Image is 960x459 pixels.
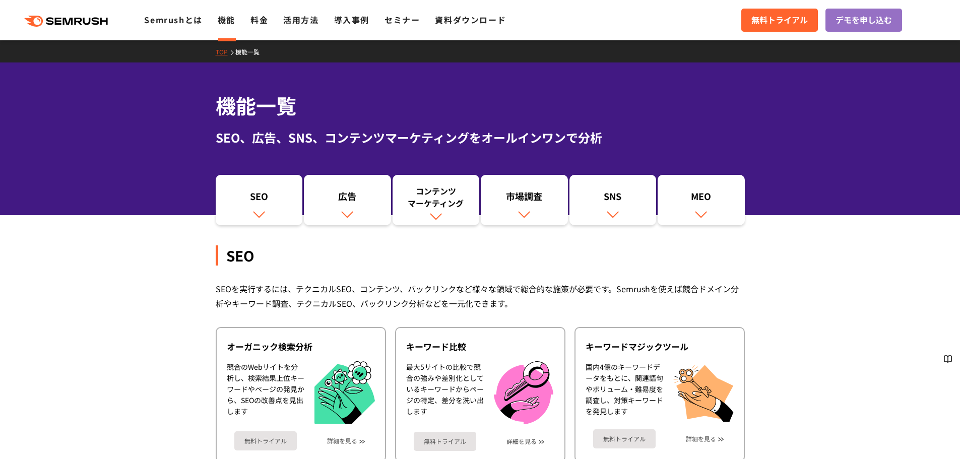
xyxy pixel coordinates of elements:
[216,282,745,311] div: SEOを実行するには、テクニカルSEO、コンテンツ、バックリンクなど様々な領域で総合的な施策が必要です。Semrushを使えば競合ドメイン分析やキーワード調査、テクニカルSEO、バックリンク分析...
[658,175,745,225] a: MEO
[836,14,892,27] span: デモを申し込む
[741,9,818,32] a: 無料トライアル
[825,9,902,32] a: デモを申し込む
[304,175,391,225] a: 広告
[235,47,267,56] a: 機能一覧
[144,14,202,26] a: Semrushとは
[751,14,808,27] span: 無料トライアル
[435,14,506,26] a: 資料ダウンロード
[309,190,386,207] div: 広告
[673,361,734,422] img: キーワードマジックツール
[234,431,297,450] a: 無料トライアル
[250,14,268,26] a: 料金
[327,437,357,444] a: 詳細を見る
[481,175,568,225] a: 市場調査
[406,341,554,353] div: キーワード比較
[414,432,476,451] a: 無料トライアル
[569,175,657,225] a: SNS
[227,361,304,424] div: 競合のWebサイトを分析し、検索結果上位キーワードやページの発見から、SEOの改善点を見出します
[686,435,716,442] a: 詳細を見る
[283,14,318,26] a: 活用方法
[218,14,235,26] a: 機能
[216,91,745,120] h1: 機能一覧
[398,185,475,209] div: コンテンツ マーケティング
[593,429,656,448] a: 無料トライアル
[314,361,375,424] img: オーガニック検索分析
[227,341,375,353] div: オーガニック検索分析
[486,190,563,207] div: 市場調査
[663,190,740,207] div: MEO
[393,175,480,225] a: コンテンツマーケティング
[216,245,745,266] div: SEO
[406,361,484,424] div: 最大5サイトの比較で競合の強みや差別化としているキーワードからページの特定、差分を洗い出します
[216,47,235,56] a: TOP
[506,438,537,445] a: 詳細を見る
[574,190,652,207] div: SNS
[586,341,734,353] div: キーワードマジックツール
[494,361,553,424] img: キーワード比較
[216,175,303,225] a: SEO
[216,128,745,147] div: SEO、広告、SNS、コンテンツマーケティングをオールインワンで分析
[221,190,298,207] div: SEO
[586,361,663,422] div: 国内4億のキーワードデータをもとに、関連語句やボリューム・難易度を調査し、対策キーワードを発見します
[385,14,420,26] a: セミナー
[334,14,369,26] a: 導入事例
